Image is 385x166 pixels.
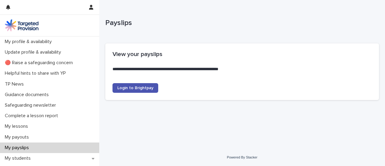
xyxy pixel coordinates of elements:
span: Login to Brightpay [117,86,153,90]
img: M5nRWzHhSzIhMunXDL62 [5,19,38,31]
a: Login to Brightpay [112,83,158,93]
h2: View your payslips [112,51,372,58]
p: Payslips [105,19,377,27]
p: My payslips [2,145,34,151]
p: Complete a lesson report [2,113,63,119]
p: My lessons [2,124,33,129]
p: Guidance documents [2,92,54,98]
p: Helpful hints to share with YP [2,70,71,76]
p: 🔴 Raise a safeguarding concern [2,60,78,66]
p: My payouts [2,134,34,140]
p: Update profile & availability [2,49,66,55]
p: Safeguarding newsletter [2,102,61,108]
p: My students [2,155,35,161]
p: TP News [2,81,29,87]
a: Powered By Stacker [227,155,257,159]
p: My profile & availability [2,39,57,45]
